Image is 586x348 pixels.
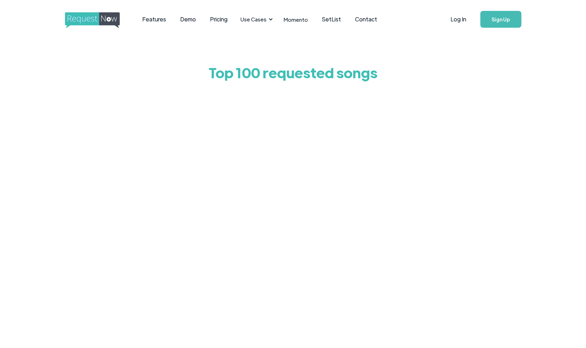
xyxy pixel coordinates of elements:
a: Contact [348,8,384,30]
a: SetList [315,8,348,30]
a: Log In [443,7,473,32]
h1: Top 100 requested songs [128,58,458,86]
a: Sign Up [480,11,521,28]
div: Use Cases [241,15,266,23]
a: home [65,12,118,26]
a: Pricing [203,8,235,30]
img: requestnow logo [65,12,133,28]
a: Demo [173,8,203,30]
a: Momento [277,9,315,30]
a: Features [135,8,173,30]
div: Use Cases [236,8,275,30]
